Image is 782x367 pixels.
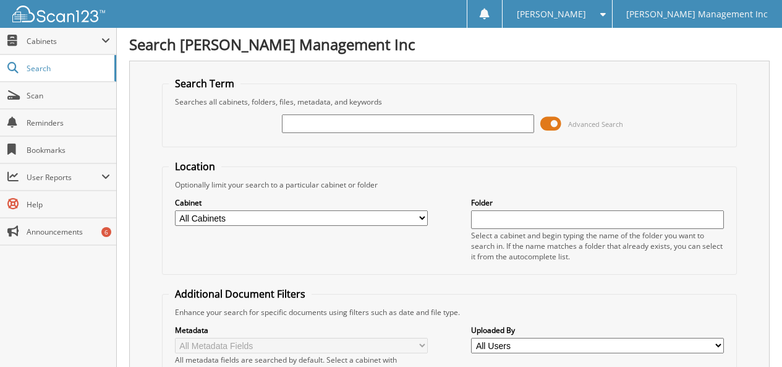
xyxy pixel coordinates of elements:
[175,197,428,208] label: Cabinet
[27,199,110,210] span: Help
[169,179,730,190] div: Optionally limit your search to a particular cabinet or folder
[27,90,110,101] span: Scan
[27,118,110,128] span: Reminders
[27,172,101,183] span: User Reports
[471,230,724,262] div: Select a cabinet and begin typing the name of the folder you want to search in. If the name match...
[517,11,586,18] span: [PERSON_NAME]
[169,97,730,107] div: Searches all cabinets, folders, files, metadata, and keywords
[101,227,111,237] div: 6
[169,77,240,90] legend: Search Term
[27,227,110,237] span: Announcements
[175,325,428,335] label: Metadata
[626,11,768,18] span: [PERSON_NAME] Management Inc
[169,160,221,173] legend: Location
[471,197,724,208] label: Folder
[27,63,108,74] span: Search
[129,34,770,54] h1: Search [PERSON_NAME] Management Inc
[568,119,623,129] span: Advanced Search
[27,36,101,46] span: Cabinets
[12,6,105,22] img: scan123-logo-white.svg
[471,325,724,335] label: Uploaded By
[169,307,730,317] div: Enhance your search for specific documents using filters such as date and file type.
[27,145,110,155] span: Bookmarks
[169,287,312,301] legend: Additional Document Filters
